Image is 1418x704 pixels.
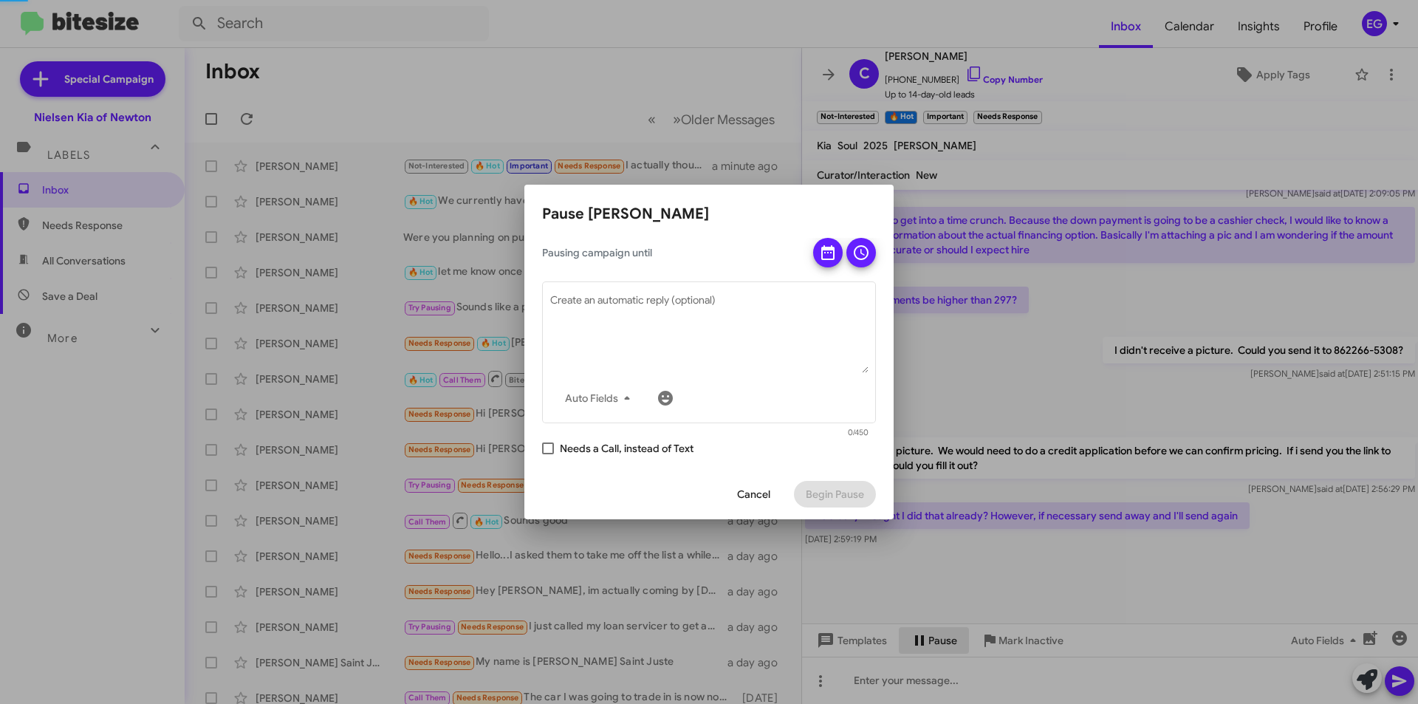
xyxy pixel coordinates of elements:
[725,481,782,508] button: Cancel
[560,440,693,457] span: Needs a Call, instead of Text
[565,385,636,411] span: Auto Fields
[848,428,869,437] mat-hint: 0/450
[553,385,648,411] button: Auto Fields
[542,245,801,260] span: Pausing campaign until
[806,481,864,508] span: Begin Pause
[794,481,876,508] button: Begin Pause
[737,481,770,508] span: Cancel
[542,202,876,226] h2: Pause [PERSON_NAME]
